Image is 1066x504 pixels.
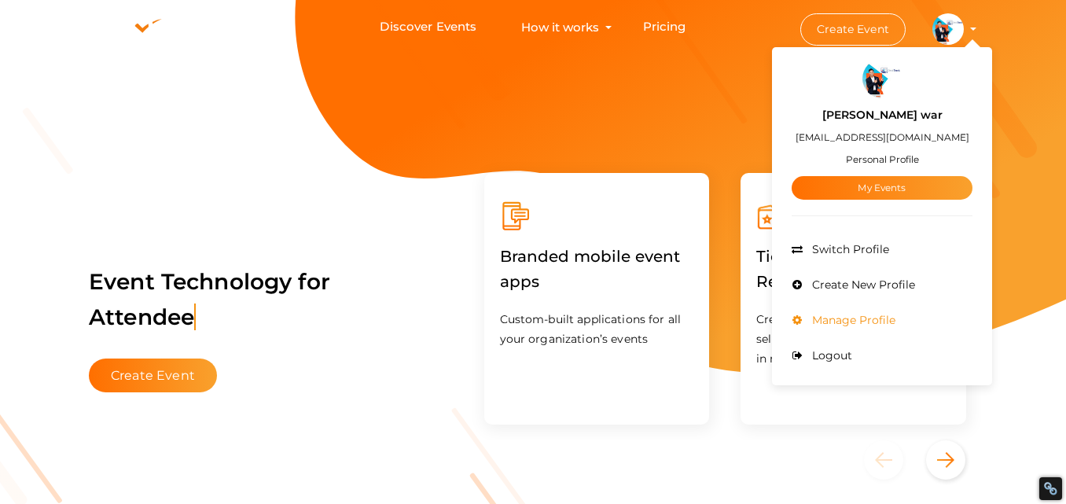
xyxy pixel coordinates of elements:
a: My Events [792,176,972,200]
a: Pricing [643,13,686,42]
span: Logout [808,348,852,362]
span: Switch Profile [808,242,889,256]
button: Create Event [89,359,217,392]
img: ACg8ocK-p3JYD7VYG9IqGEf5vhLk_Debv1DxCMJu9xDJIZiTACZ9v0r6=s100 [862,59,902,98]
a: Branded mobile event apps [500,275,694,290]
img: ACg8ocK-p3JYD7VYG9IqGEf5vhLk_Debv1DxCMJu9xDJIZiTACZ9v0r6=s100 [932,13,964,45]
p: Custom-built applications for all your organization’s events [500,310,694,349]
button: How it works [516,13,604,42]
div: Restore Info Box &#10;&#10;NoFollow Info:&#10; META-Robots NoFollow: &#09;true&#10; META-Robots N... [1043,481,1058,496]
a: Discover Events [380,13,476,42]
button: Previous [864,440,923,480]
button: Create Event [800,13,906,46]
button: Next [926,440,965,480]
label: Branded mobile event apps [500,232,694,306]
span: Manage Profile [808,313,895,327]
label: [PERSON_NAME] war [822,106,943,124]
span: Attendee [89,304,196,330]
label: Event Technology for [89,245,330,355]
small: Personal Profile [846,153,919,165]
p: Create your event and start selling your tickets/registrations in minutes. [756,310,950,369]
label: Ticketing & Registration [756,232,950,306]
a: Ticketing & Registration [756,275,950,290]
span: Create New Profile [808,278,915,292]
label: [EMAIL_ADDRESS][DOMAIN_NAME] [796,128,969,146]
